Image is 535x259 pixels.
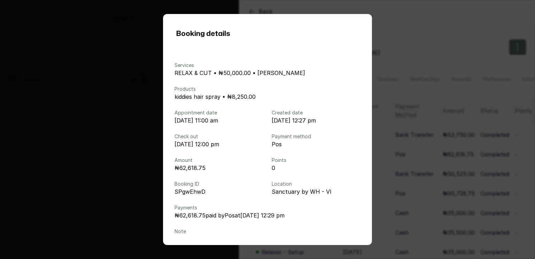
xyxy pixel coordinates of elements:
p: 0 [272,164,360,172]
p: Payment method [272,133,360,140]
p: Sanctuary by WH - VI [272,187,360,196]
p: Check out [175,133,263,140]
p: Pos [272,140,360,148]
p: [DATE] 12:27 pm [272,116,360,125]
p: Products [175,86,360,92]
p: kiddies hair spray • ₦8,250.00 [175,92,360,101]
p: Appointment date [175,109,263,116]
p: Booking ID [175,180,263,187]
p: Created date [272,109,360,116]
h1: Booking details [176,28,230,39]
p: ₦62,618.75 [175,164,263,172]
p: Note [175,228,360,235]
p: Amount [175,157,263,164]
p: Location [272,180,360,187]
p: Services [175,62,360,69]
p: RELAX & CUT • ₦50,000.00 • [PERSON_NAME] [175,69,360,77]
p: Payments [175,204,360,211]
p: SPgwEhwD [175,187,263,196]
p: [DATE] 11:00 am [175,116,263,125]
p: Points [272,157,360,164]
p: ₦62,618.75 paid by Pos at [DATE] 12:29 pm [175,211,360,220]
p: [DATE] 12:00 pm [175,140,263,148]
